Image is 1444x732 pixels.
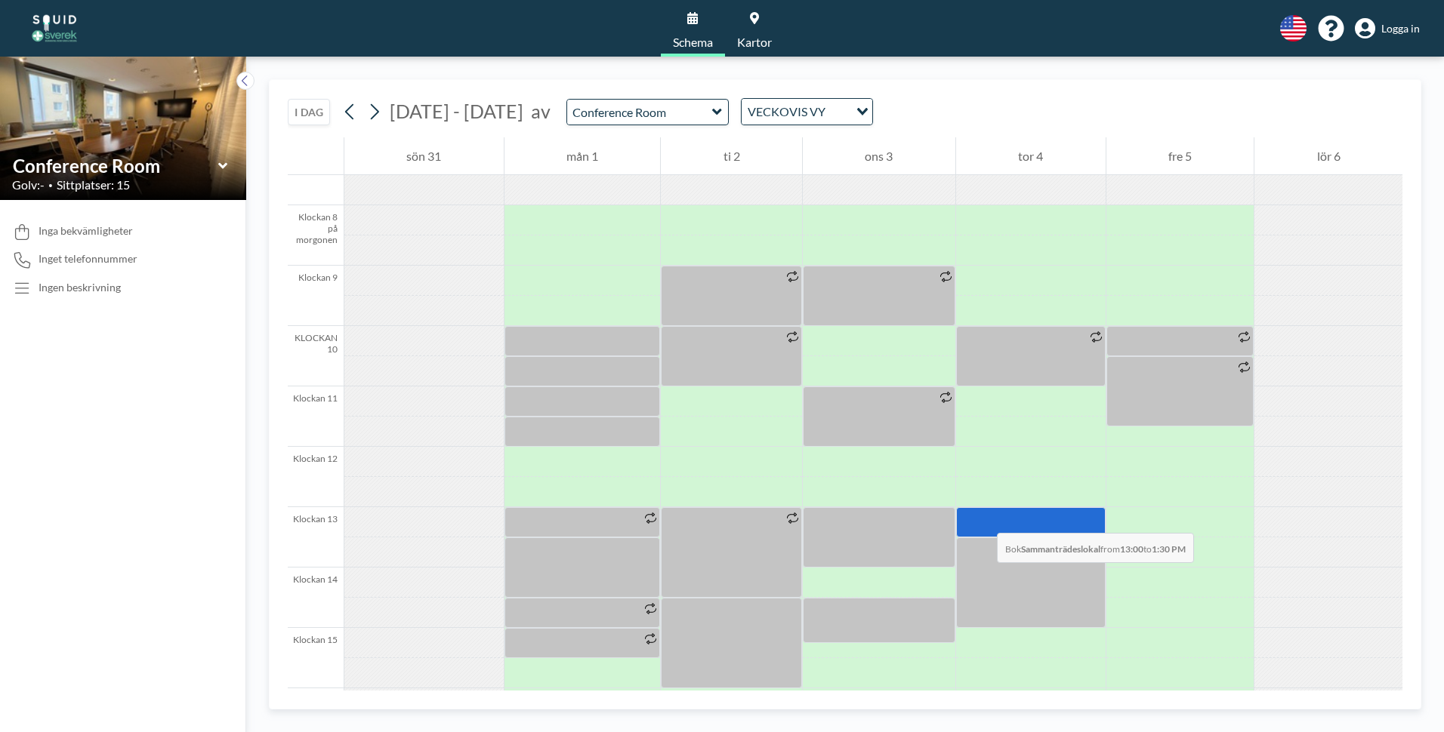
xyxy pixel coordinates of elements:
[24,14,85,44] img: organisation- logotyp
[12,177,45,192] span: Golv:-
[1143,543,1152,555] font: to
[1021,543,1100,555] b: Sammanträdeslokal
[531,100,551,123] span: av
[13,155,218,177] input: Sammanträdeslokal
[567,100,712,125] input: Sammanträdeslokal
[1355,18,1420,39] a: Logga in
[742,99,872,125] div: Sök efter alternativ
[288,567,344,628] div: Klockan 14
[737,36,772,48] span: Kartor
[1381,22,1420,35] span: Logga in
[39,224,133,238] span: Inga bekvämligheter
[1254,137,1402,175] div: lör 6
[344,137,504,175] div: sön 31
[661,137,802,175] div: ti 2
[803,137,955,175] div: ons 3
[390,100,523,122] span: [DATE] - [DATE]
[1100,543,1120,555] font: from
[288,145,344,205] div: 07:00
[1120,543,1143,555] b: 13:00
[39,252,137,266] span: Inget telefonnummer
[288,99,330,125] button: I DAG
[57,177,130,192] span: Sittplatser: 15
[288,507,344,567] div: Klockan 13
[1152,543,1186,555] b: 1:30 PM
[748,103,825,120] font: VECKOVIS VY
[1106,137,1254,175] div: fre 5
[673,36,713,48] span: Schema
[288,326,344,386] div: KLOCKAN 10
[288,447,344,507] div: Klockan 12
[1005,543,1021,555] font: Bok
[504,137,661,175] div: mån 1
[288,628,344,688] div: Klockan 15
[288,386,344,447] div: Klockan 11
[956,137,1106,175] div: tor 4
[39,281,121,294] div: Ingen beskrivning
[48,180,53,190] span: •
[830,102,847,121] input: Sök efter alternativ
[288,266,344,326] div: Klockan 9
[288,205,344,266] div: Klockan 8 på morgonen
